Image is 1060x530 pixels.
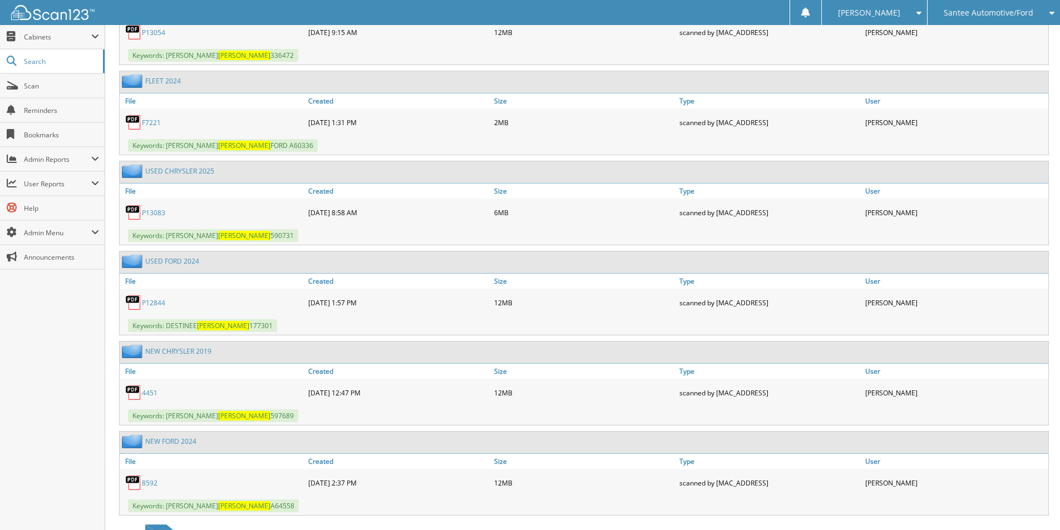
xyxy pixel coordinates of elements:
span: Announcements [24,252,99,262]
span: [PERSON_NAME] [218,231,270,240]
span: Search [24,57,97,66]
span: [PERSON_NAME] [218,51,270,60]
img: scan123-logo-white.svg [11,5,95,20]
a: Created [305,364,491,379]
a: Type [677,274,862,289]
div: scanned by [MAC_ADDRESS] [677,111,862,133]
img: PDF.png [125,114,142,131]
span: Keywords: [PERSON_NAME] FORD A60336 [128,139,318,152]
div: [DATE] 9:15 AM [305,21,491,43]
span: [PERSON_NAME] [197,321,249,330]
img: folder2.png [122,164,145,178]
div: 2MB [491,111,677,133]
div: scanned by [MAC_ADDRESS] [677,201,862,224]
a: USED FORD 2024 [145,256,199,266]
a: F7221 [142,118,161,127]
img: folder2.png [122,344,145,358]
div: [DATE] 12:47 PM [305,382,491,404]
a: User [862,93,1048,108]
img: folder2.png [122,254,145,268]
a: File [120,93,305,108]
img: PDF.png [125,474,142,491]
a: Created [305,274,491,289]
span: Cabinets [24,32,91,42]
a: P12844 [142,298,165,308]
div: 12MB [491,472,677,494]
img: PDF.png [125,294,142,311]
a: User [862,454,1048,469]
a: User [862,184,1048,199]
span: Admin Menu [24,228,91,237]
span: Keywords: DESTINEE 177301 [128,319,277,332]
a: User [862,274,1048,289]
a: 8592 [142,478,157,488]
a: File [120,184,305,199]
span: [PERSON_NAME] [218,141,270,150]
span: Reminders [24,106,99,115]
a: Size [491,274,677,289]
div: [DATE] 1:31 PM [305,111,491,133]
span: Keywords: [PERSON_NAME] 336472 [128,49,298,62]
div: 12MB [491,382,677,404]
span: Santee Automotive/Ford [944,9,1033,16]
span: Scan [24,81,99,91]
iframe: Chat Widget [1004,477,1060,530]
div: [PERSON_NAME] [862,201,1048,224]
span: User Reports [24,179,91,189]
img: PDF.png [125,204,142,221]
a: P13083 [142,208,165,217]
span: [PERSON_NAME] [838,9,900,16]
a: Created [305,93,491,108]
div: scanned by [MAC_ADDRESS] [677,291,862,314]
span: [PERSON_NAME] [218,501,270,511]
div: 12MB [491,21,677,43]
span: Bookmarks [24,130,99,140]
div: [PERSON_NAME] [862,21,1048,43]
div: scanned by [MAC_ADDRESS] [677,382,862,404]
div: [PERSON_NAME] [862,472,1048,494]
div: 6MB [491,201,677,224]
a: Type [677,364,862,379]
span: Help [24,204,99,213]
a: Size [491,454,677,469]
div: [DATE] 1:57 PM [305,291,491,314]
span: Admin Reports [24,155,91,164]
a: Size [491,364,677,379]
a: Type [677,454,862,469]
a: File [120,274,305,289]
a: Created [305,454,491,469]
a: Created [305,184,491,199]
a: USED CHRYSLER 2025 [145,166,214,176]
a: NEW CHRYSLER 2019 [145,346,211,356]
div: scanned by [MAC_ADDRESS] [677,472,862,494]
span: Keywords: [PERSON_NAME] A64558 [128,499,299,512]
img: PDF.png [125,384,142,401]
a: User [862,364,1048,379]
a: Type [677,184,862,199]
div: [PERSON_NAME] [862,291,1048,314]
a: 4451 [142,388,157,398]
a: FLEET 2024 [145,76,181,86]
div: [PERSON_NAME] [862,382,1048,404]
span: Keywords: [PERSON_NAME] 597689 [128,409,298,422]
img: PDF.png [125,24,142,41]
a: File [120,454,305,469]
span: Keywords: [PERSON_NAME] 590731 [128,229,298,242]
img: folder2.png [122,74,145,88]
a: File [120,364,305,379]
div: [DATE] 2:37 PM [305,472,491,494]
a: Size [491,93,677,108]
div: [PERSON_NAME] [862,111,1048,133]
span: [PERSON_NAME] [218,411,270,420]
div: [DATE] 8:58 AM [305,201,491,224]
a: P13054 [142,28,165,37]
div: 12MB [491,291,677,314]
a: Size [491,184,677,199]
img: folder2.png [122,434,145,448]
div: scanned by [MAC_ADDRESS] [677,21,862,43]
a: Type [677,93,862,108]
a: NEW FORD 2024 [145,437,196,446]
